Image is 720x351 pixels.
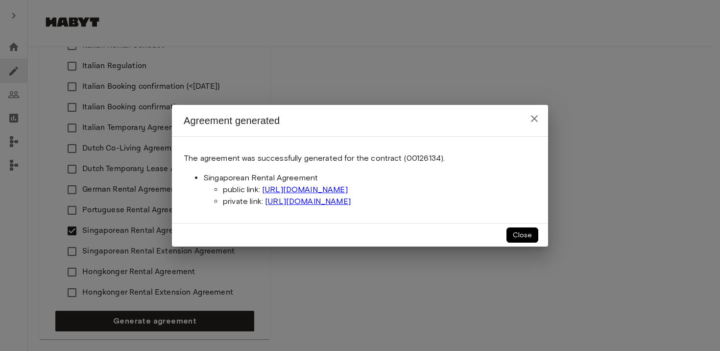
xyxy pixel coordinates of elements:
li: Singaporean Rental Agreement [203,172,536,207]
button: close [525,109,544,128]
li: public link: [223,184,536,196]
button: close [506,227,538,243]
a: [URL][DOMAIN_NAME] [265,197,351,206]
li: private link: [223,196,536,207]
p: The agreement was successfully generated for the contract (00126134). [184,152,536,164]
h2: Agreement generated [172,105,548,136]
a: [URL][DOMAIN_NAME] [262,185,348,194]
